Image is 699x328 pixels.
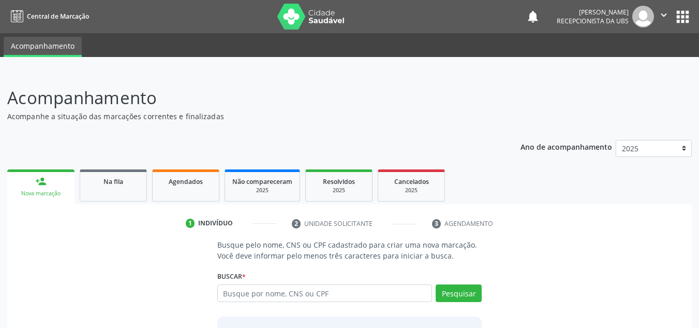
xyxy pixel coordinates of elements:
span: Na fila [103,177,123,186]
span: Cancelados [394,177,429,186]
div: 2025 [385,187,437,194]
div: Indivíduo [198,219,233,228]
button:  [654,6,674,27]
div: 1 [186,219,195,228]
div: [PERSON_NAME] [557,8,629,17]
div: 2025 [232,187,292,194]
p: Ano de acompanhamento [520,140,612,153]
p: Busque pelo nome, CNS ou CPF cadastrado para criar uma nova marcação. Você deve informar pelo men... [217,239,482,261]
div: 2025 [313,187,365,194]
button: Pesquisar [436,284,482,302]
span: Não compareceram [232,177,292,186]
a: Acompanhamento [4,37,82,57]
p: Acompanhamento [7,85,486,111]
button: notifications [526,9,540,24]
input: Busque por nome, CNS ou CPF [217,284,433,302]
div: person_add [35,176,47,187]
div: Nova marcação [14,190,67,197]
button: apps [674,8,692,26]
span: Agendados [169,177,203,186]
span: Recepcionista da UBS [557,17,629,25]
img: img [632,6,654,27]
p: Acompanhe a situação das marcações correntes e finalizadas [7,111,486,122]
a: Central de Marcação [7,8,89,25]
i:  [658,9,670,21]
span: Central de Marcação [27,12,89,21]
span: Resolvidos [323,177,355,186]
label: Buscar [217,268,246,284]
